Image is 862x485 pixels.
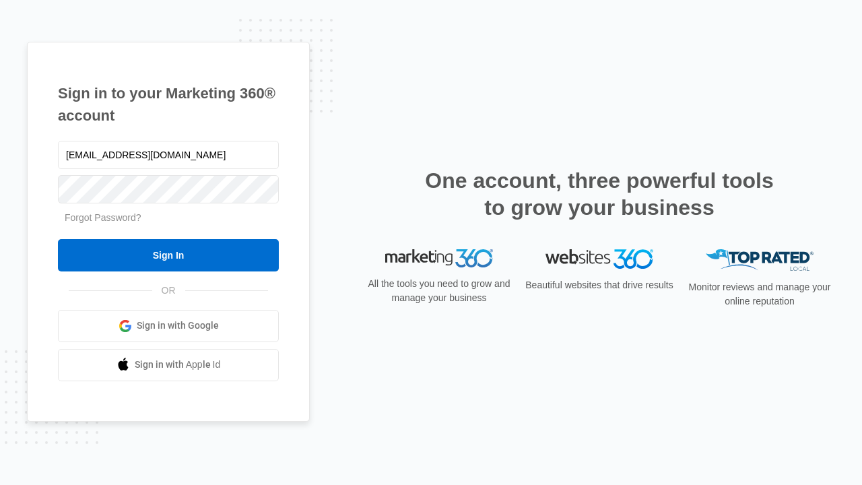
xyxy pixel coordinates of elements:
[58,310,279,342] a: Sign in with Google
[684,280,835,309] p: Monitor reviews and manage your online reputation
[58,349,279,381] a: Sign in with Apple Id
[135,358,221,372] span: Sign in with Apple Id
[706,249,814,271] img: Top Rated Local
[385,249,493,268] img: Marketing 360
[364,277,515,305] p: All the tools you need to grow and manage your business
[58,141,279,169] input: Email
[137,319,219,333] span: Sign in with Google
[545,249,653,269] img: Websites 360
[152,284,185,298] span: OR
[421,167,778,221] h2: One account, three powerful tools to grow your business
[524,278,675,292] p: Beautiful websites that drive results
[65,212,141,223] a: Forgot Password?
[58,82,279,127] h1: Sign in to your Marketing 360® account
[58,239,279,271] input: Sign In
